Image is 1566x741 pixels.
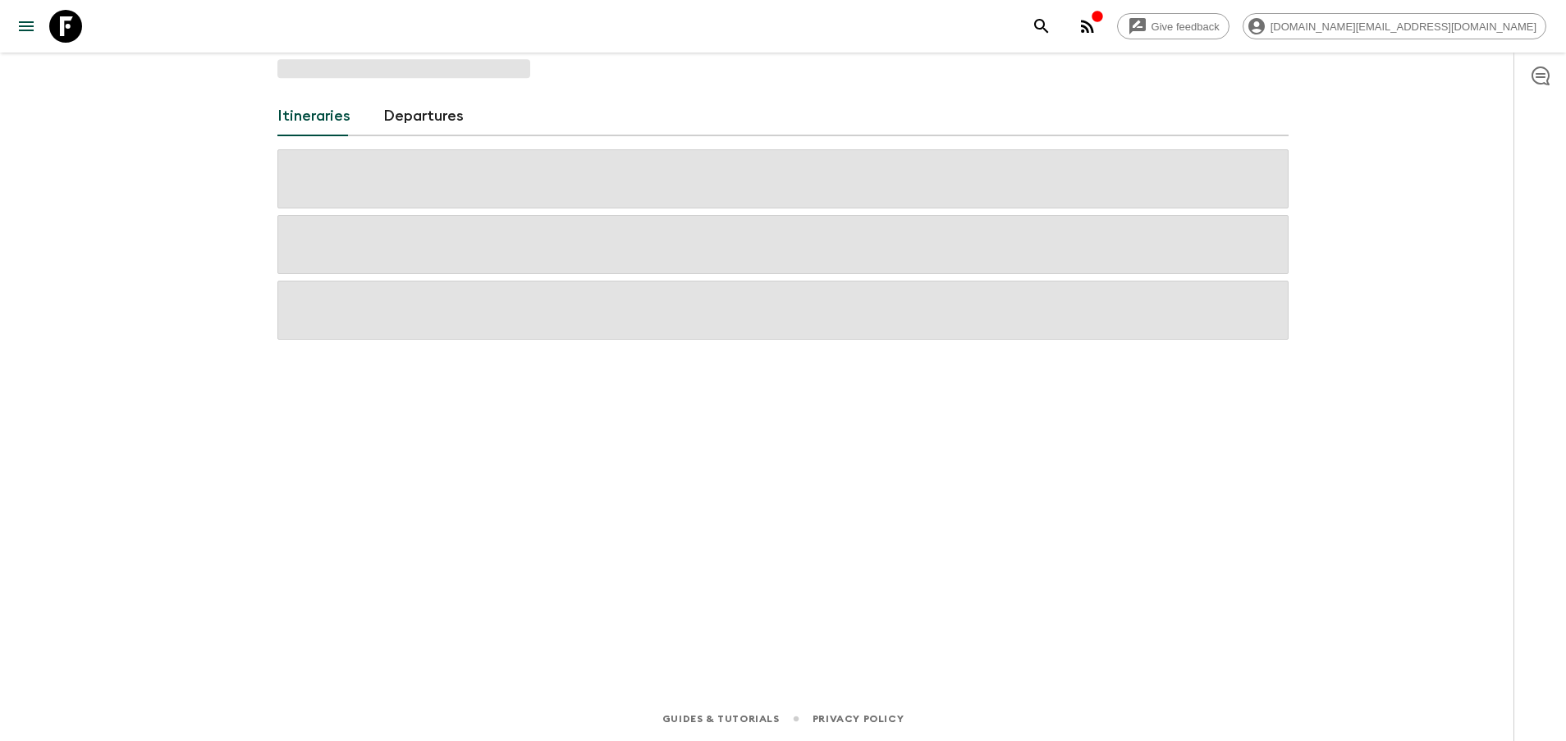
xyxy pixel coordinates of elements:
[10,10,43,43] button: menu
[1243,13,1546,39] div: [DOMAIN_NAME][EMAIL_ADDRESS][DOMAIN_NAME]
[383,97,464,136] a: Departures
[1142,21,1229,33] span: Give feedback
[662,710,780,728] a: Guides & Tutorials
[1025,10,1058,43] button: search adventures
[277,97,350,136] a: Itineraries
[1261,21,1545,33] span: [DOMAIN_NAME][EMAIL_ADDRESS][DOMAIN_NAME]
[1117,13,1229,39] a: Give feedback
[813,710,904,728] a: Privacy Policy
